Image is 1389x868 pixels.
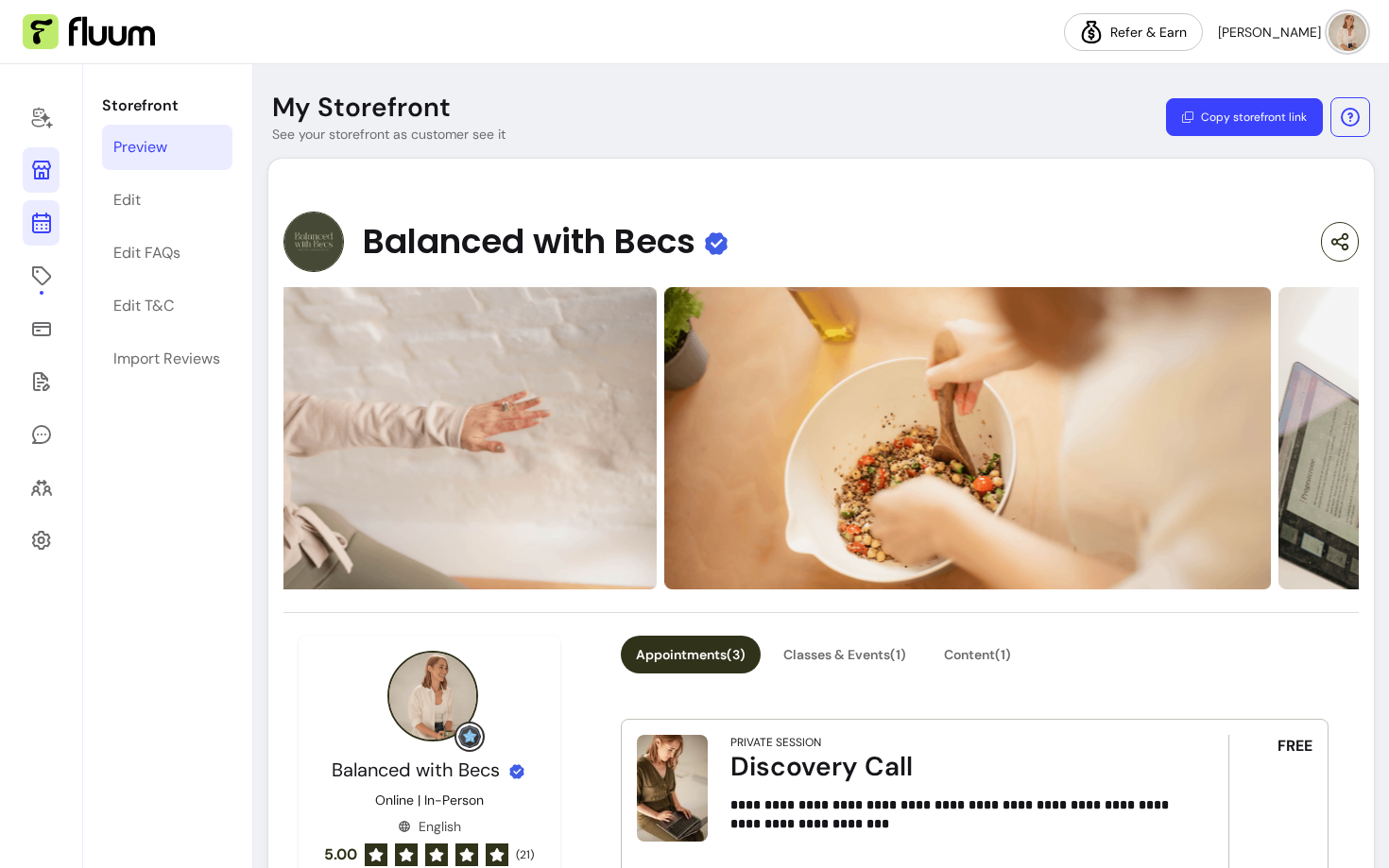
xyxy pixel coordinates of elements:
[23,465,60,510] a: Clients
[23,14,155,50] img: Fluum Logo
[398,817,461,836] div: English
[1218,23,1321,42] span: [PERSON_NAME]
[23,412,60,457] a: My Messages
[23,94,60,140] a: Home
[272,91,451,125] p: My Storefront
[113,189,141,212] div: Edit
[23,518,60,563] a: Settings
[113,136,167,159] div: Preview
[621,636,761,673] button: Appointments(3)
[324,843,357,866] span: 5.00
[1329,13,1366,51] img: avatar
[283,212,344,272] img: Provider image
[23,200,60,246] a: Calendar
[768,636,921,673] button: Classes & Events(1)
[102,94,232,117] p: Storefront
[102,283,232,329] a: Edit T&C
[102,230,232,276] a: Edit FAQs
[929,636,1026,673] button: Content(1)
[516,847,534,862] span: ( 21 )
[458,725,481,748] img: Grow
[730,735,821,750] div: Private Session
[664,287,1271,589] img: https://d22cr2pskkweo8.cloudfront.net/2434e759-5a86-4a57-b982-060e5592d1c8
[102,125,232,170] a: Preview
[272,125,506,144] p: See your storefront as customer see it
[113,348,220,370] div: Import Reviews
[113,295,174,317] div: Edit T&C
[23,147,60,193] a: Storefront
[102,336,232,382] a: Import Reviews
[102,178,232,223] a: Edit
[23,359,60,404] a: Forms
[363,223,695,261] span: Balanced with Becs
[637,735,708,842] img: Discovery Call
[113,242,180,264] div: Edit FAQs
[375,791,484,809] p: Online | In-Person
[1064,13,1203,51] a: Refer & Earn
[1218,13,1366,51] button: avatar[PERSON_NAME]
[730,750,1176,784] div: Discovery Call
[50,287,657,589] img: https://d22cr2pskkweo8.cloudfront.net/c99c8fba-6e5c-44cc-8a4b-b119cc745ccb
[23,306,60,351] a: Sales
[23,253,60,298] a: Offerings
[387,651,478,741] img: Provider image
[1278,735,1312,757] span: FREE
[1166,98,1323,136] button: Copy storefront link
[332,757,500,782] span: Balanced with Becs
